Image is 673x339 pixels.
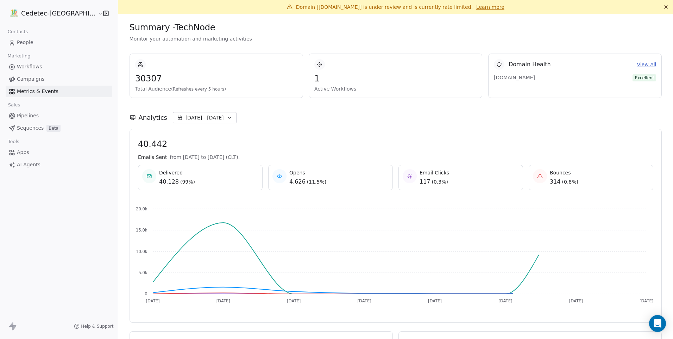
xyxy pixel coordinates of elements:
[6,122,112,134] a: SequencesBeta
[81,323,113,329] span: Help & Support
[138,270,147,275] tspan: 5.0k
[296,4,473,10] span: Domain [[DOMAIN_NAME]] is under review and is currently rate limited.
[173,112,237,123] button: [DATE] - [DATE]
[46,125,61,132] span: Beta
[550,178,561,186] span: 314
[6,110,112,122] a: Pipelines
[138,154,167,161] span: Emails Sent
[357,298,371,303] tspan: [DATE]
[314,85,477,92] span: Active Workflows
[550,169,578,176] span: Bounces
[494,74,543,81] span: [DOMAIN_NAME]
[6,159,112,171] a: AI Agents
[185,114,224,121] span: [DATE] - [DATE]
[139,113,167,122] span: Analytics
[476,4,504,11] a: Learn more
[138,139,653,149] span: 40.442
[130,22,215,33] span: Summary - TechNode
[136,207,147,211] tspan: 20.0k
[6,73,112,85] a: Campaigns
[562,178,578,185] span: ( 0.8% )
[159,169,195,176] span: Delivered
[135,85,297,92] span: Total Audience
[287,298,301,303] tspan: [DATE]
[146,298,159,303] tspan: [DATE]
[170,154,240,161] span: from [DATE] to [DATE] (CLT).
[307,178,326,185] span: ( 11.5% )
[136,249,147,254] tspan: 10.0k
[420,169,449,176] span: Email Clicks
[10,9,18,18] img: IMAGEN%2010%20A%C3%83%C2%91OS.png
[145,291,147,296] tspan: 0
[8,7,93,19] button: Cedetec-[GEOGRAPHIC_DATA]
[5,51,33,61] span: Marketing
[6,37,112,48] a: People
[159,178,179,186] span: 40.128
[17,124,44,132] span: Sequences
[17,39,33,46] span: People
[17,112,39,119] span: Pipelines
[180,178,195,185] span: ( 99% )
[5,26,31,37] span: Contacts
[171,87,226,92] span: (Refreshes every 5 hours)
[432,178,448,185] span: ( 0.3% )
[6,61,112,73] a: Workflows
[509,60,551,69] span: Domain Health
[289,178,306,186] span: 4.626
[649,315,666,332] div: Open Intercom Messenger
[135,73,297,84] span: 30307
[420,178,430,186] span: 117
[498,298,512,303] tspan: [DATE]
[289,169,326,176] span: Opens
[314,73,477,84] span: 1
[428,298,442,303] tspan: [DATE]
[21,9,96,18] span: Cedetec-[GEOGRAPHIC_DATA]
[17,88,58,95] span: Metrics & Events
[5,100,23,110] span: Sales
[74,323,113,329] a: Help & Support
[640,298,653,303] tspan: [DATE]
[130,35,662,42] span: Monitor your automation and marketing activities
[216,298,230,303] tspan: [DATE]
[17,63,42,70] span: Workflows
[637,61,656,68] a: View All
[136,228,147,233] tspan: 15.0k
[5,136,22,147] span: Tools
[17,161,40,168] span: AI Agents
[17,149,29,156] span: Apps
[17,75,44,83] span: Campaigns
[6,147,112,158] a: Apps
[569,298,583,303] tspan: [DATE]
[6,86,112,97] a: Metrics & Events
[633,74,656,81] span: Excellent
